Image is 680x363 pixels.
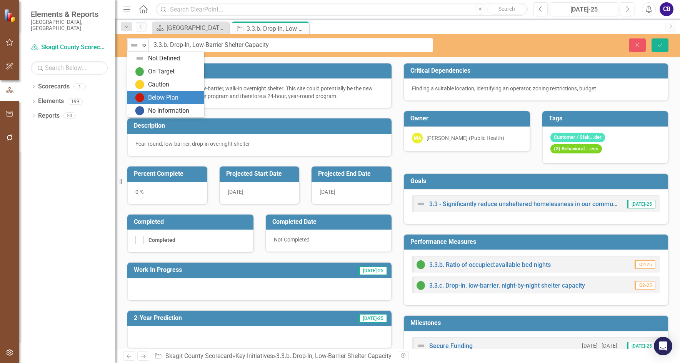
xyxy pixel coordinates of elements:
img: Caution [135,80,144,89]
div: MA [412,133,423,143]
span: (3) Behavioral ...ess [550,144,602,154]
h3: Percent Complete [134,170,203,177]
h3: 2-Year Prediction [134,315,292,321]
h3: Owner [410,115,526,122]
span: [DATE]-25 [358,266,387,275]
div: [GEOGRAPHIC_DATA] Page [167,23,227,33]
h3: Tags [549,115,665,122]
div: Finding a suitable location, identifying an operator, zoning restrictions, budget [412,85,660,92]
input: This field is required [148,38,433,52]
p: To establish a year-round, low-barrier, walk-in overnight shelter. This site could potentially be... [135,85,383,100]
a: Elements [38,97,64,106]
div: No Information [148,107,189,115]
a: 3.3.c. Drop-in, low-barrier, night-by-night shelter capacity [429,282,585,289]
img: On Target [416,260,425,269]
span: Search [498,6,515,12]
small: [GEOGRAPHIC_DATA], [GEOGRAPHIC_DATA] [31,19,108,32]
img: Not Defined [130,41,139,50]
a: Scorecards [38,82,70,91]
a: 3.3.b. Ratio of occupied:available bed nights [429,261,551,268]
input: Search Below... [31,61,108,75]
div: 199 [68,98,83,105]
a: Skagit County Scorecard [165,352,232,360]
img: No Information [135,106,144,115]
h3: Completed Date [272,218,388,225]
small: [DATE] - [DATE] [582,342,617,350]
h3: Projected Start Date [226,170,296,177]
h3: Purpose [134,67,388,74]
a: Key Initiatives [235,352,273,360]
h3: Critical Dependencies [410,67,664,74]
div: Not Completed [266,230,392,252]
div: On Target [148,67,175,76]
div: [PERSON_NAME] (Public Health) [427,134,504,142]
h3: Projected End Date [318,170,388,177]
span: [DATE] [228,189,243,195]
div: [DATE]-25 [553,5,615,14]
h3: Milestones [410,320,664,326]
div: Not Defined [148,54,180,63]
img: Not Defined [135,54,144,63]
button: [DATE]-25 [550,2,618,16]
img: Not Defined [416,341,425,350]
img: ClearPoint Strategy [3,8,18,23]
span: Q2-25 [635,281,655,290]
h3: Description [134,122,388,129]
div: » » [154,352,392,361]
div: 0 % [127,182,207,204]
h3: Work In Progress [134,266,292,273]
img: On Target [416,281,425,290]
span: [DATE] [320,189,335,195]
span: Elements & Reports [31,10,108,19]
h3: Performance Measures [410,238,664,245]
h3: Completed [134,218,250,225]
a: Reports [38,112,60,120]
img: On Target [135,67,144,76]
span: [DATE]-25 [627,342,655,350]
input: Search ClearPoint... [156,3,528,16]
button: CB [660,2,673,16]
span: [DATE]-25 [627,200,655,208]
button: Search [487,4,526,15]
img: Not Defined [416,199,425,208]
div: 3.3.b. Drop-In, Low-Barrier Shelter Capacity [276,352,392,360]
a: Secure Funding [429,342,473,350]
a: [GEOGRAPHIC_DATA] Page [154,23,227,33]
div: Caution [148,80,169,89]
div: 1 [73,83,86,90]
div: Open Intercom Messenger [654,337,672,355]
span: [DATE]-25 [358,314,387,323]
span: Customer / Stak...der [550,133,605,142]
h3: Goals [410,178,664,185]
img: Below Plan [135,93,144,102]
div: Below Plan [148,93,178,102]
a: Skagit County Scorecard [31,43,108,52]
span: Q2-25 [635,260,655,269]
div: 50 [63,113,76,119]
div: 3.3.b. Drop-In, Low-Barrier Shelter Capacity [247,24,307,33]
p: Year-round, low-barrier, drop-in overnight shelter [135,140,383,148]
